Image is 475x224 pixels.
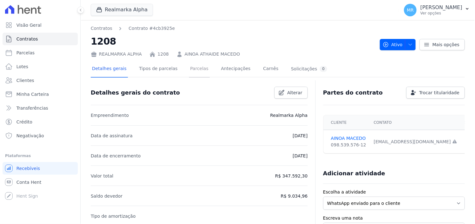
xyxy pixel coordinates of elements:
span: Ativo [383,39,403,50]
p: Empreendimento [91,112,129,119]
span: Transferências [16,105,48,111]
a: Transferências [3,102,78,114]
span: Alterar [287,90,302,96]
a: Visão Geral [3,19,78,31]
div: 0 [320,66,327,72]
p: [DATE] [293,132,307,139]
span: Lotes [16,63,28,70]
a: Crédito [3,116,78,128]
h2: 1208 [91,34,375,48]
p: Saldo devedor [91,192,123,200]
a: Clientes [3,74,78,87]
span: Clientes [16,77,34,84]
p: R$ 347.592,30 [275,172,308,180]
a: Contrato #4cb3925e [129,25,175,32]
h3: Adicionar atividade [323,170,385,177]
a: Mais opções [420,39,465,50]
nav: Breadcrumb [91,25,175,32]
p: R$ 9.034,96 [281,192,307,200]
span: Contratos [16,36,38,42]
a: Minha Carteira [3,88,78,101]
a: Contratos [91,25,112,32]
p: Ver opções [421,11,462,16]
span: Trocar titularidade [419,90,460,96]
span: Conta Hent [16,179,41,185]
div: Plataformas [5,152,75,160]
button: Realmarka Alpha [91,4,153,16]
div: [EMAIL_ADDRESS][DOMAIN_NAME] [374,139,457,145]
a: Negativação [3,129,78,142]
a: Detalhes gerais [91,61,128,78]
p: Valor total [91,172,113,180]
a: Solicitações0 [290,61,329,78]
div: Solicitações [291,66,327,72]
p: Data de encerramento [91,152,141,160]
a: Alterar [274,87,308,99]
a: Conta Hent [3,176,78,188]
label: Escolha a atividade [323,189,465,195]
a: Trocar titularidade [406,87,465,99]
a: Carnês [262,61,280,78]
th: Cliente [323,115,370,130]
a: 1208 [157,51,169,57]
span: Parcelas [16,50,35,56]
th: Contato [370,115,461,130]
p: [PERSON_NAME] [421,4,462,11]
button: Ativo [380,39,416,50]
h3: Partes do contrato [323,89,383,96]
span: Crédito [16,119,32,125]
a: Parcelas [189,61,210,78]
div: 098.539.576-12 [331,142,366,148]
div: REALMARKA ALPHA [91,51,142,57]
nav: Breadcrumb [91,25,375,32]
p: Tipo de amortização [91,212,136,220]
span: Visão Geral [16,22,42,28]
span: Recebíveis [16,165,40,172]
a: Antecipações [220,61,252,78]
h3: Detalhes gerais do contrato [91,89,180,96]
p: [DATE] [293,152,307,160]
span: Mais opções [432,41,460,48]
span: MR [407,8,414,12]
a: Contratos [3,33,78,45]
a: Lotes [3,60,78,73]
span: Negativação [16,133,44,139]
label: Escreva uma nota [323,215,465,221]
a: Tipos de parcelas [138,61,179,78]
a: Recebíveis [3,162,78,175]
a: AINOA MACEDO [331,135,366,142]
button: MR [PERSON_NAME] Ver opções [399,1,475,19]
span: Minha Carteira [16,91,49,97]
a: Parcelas [3,46,78,59]
p: Data de assinatura [91,132,133,139]
a: AINOA ATHAIDE MACEDO [185,51,240,57]
p: Realmarka Alpha [270,112,308,119]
